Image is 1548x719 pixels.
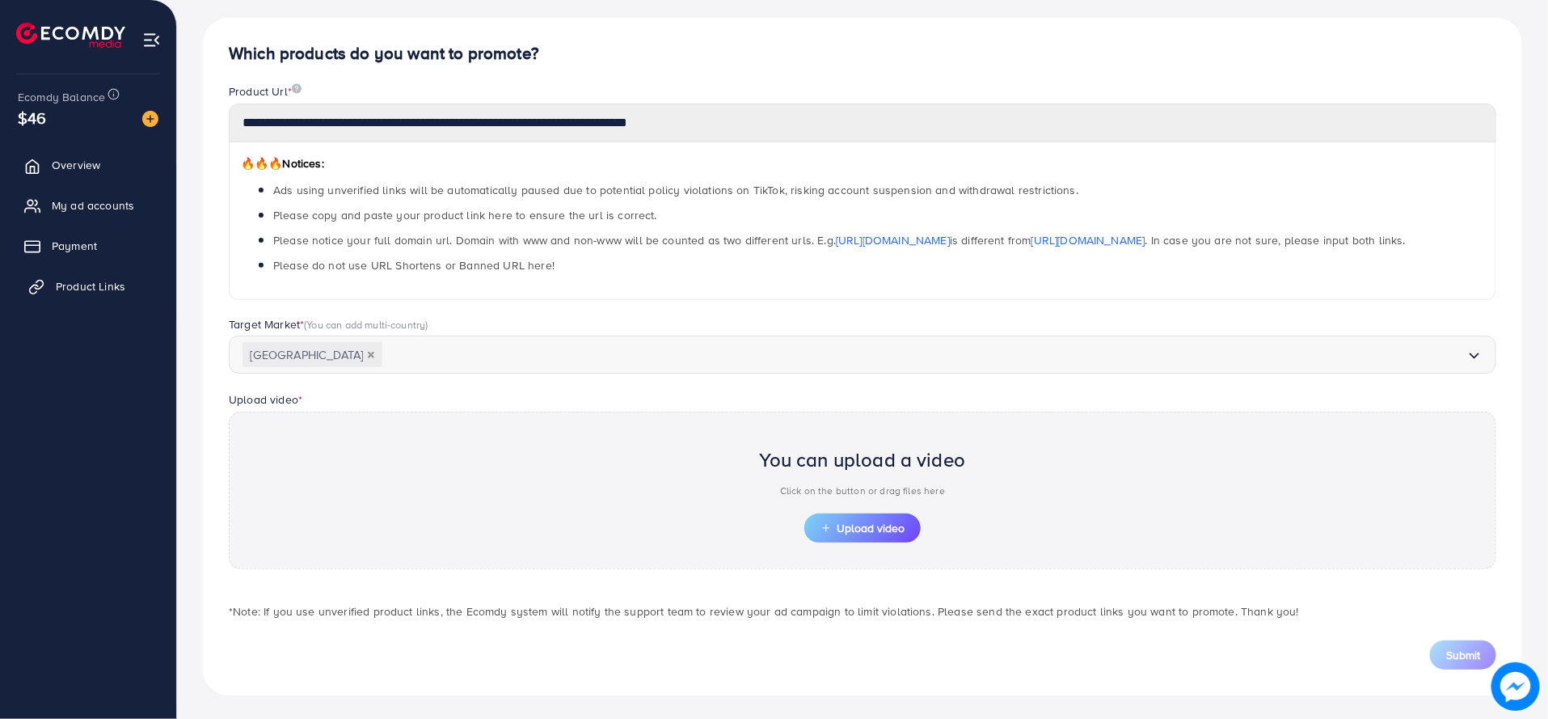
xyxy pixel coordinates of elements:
a: Overview [12,149,164,181]
p: *Note: If you use unverified product links, the Ecomdy system will notify the support team to rev... [229,602,1496,621]
img: image [1496,667,1535,706]
label: Target Market [229,316,428,332]
a: My ad accounts [12,189,164,222]
span: 🔥🔥🔥 [241,155,282,171]
span: Payment [52,238,97,254]
a: [URL][DOMAIN_NAME] [836,232,950,248]
span: [GEOGRAPHIC_DATA] [243,342,382,367]
span: Please do not use URL Shortens or Banned URL here! [273,257,555,273]
span: Notices: [241,155,324,171]
img: image [292,83,302,94]
img: image [142,111,158,127]
img: menu [142,31,161,49]
span: Upload video [820,522,905,534]
span: Ads using unverified links will be automatically paused due to potential policy violations on Tik... [273,182,1078,198]
button: Deselect Pakistan [367,351,375,359]
a: Product Links [12,270,164,302]
label: Upload video [229,391,302,408]
h4: Which products do you want to promote? [229,44,1496,64]
img: logo [16,23,125,48]
span: Please copy and paste your product link here to ensure the url is correct. [273,207,657,223]
span: Submit [1446,647,1480,663]
div: Search for option [229,336,1496,374]
span: My ad accounts [52,197,134,214]
label: Product Url [229,83,302,99]
span: Product Links [56,278,125,294]
span: Ecomdy Balance [18,89,105,105]
span: Overview [52,157,100,173]
a: [URL][DOMAIN_NAME] [1031,232,1145,248]
span: Please notice your full domain url. Domain with www and non-www will be counted as two different ... [273,232,1406,248]
input: Search for option [382,342,1466,367]
button: Upload video [804,514,921,543]
a: Payment [12,230,164,262]
p: Click on the button or drag files here [760,481,966,501]
button: Submit [1430,641,1496,670]
span: (You can add multi-country) [304,317,428,332]
span: $46 [18,106,46,129]
h2: You can upload a video [760,448,966,472]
